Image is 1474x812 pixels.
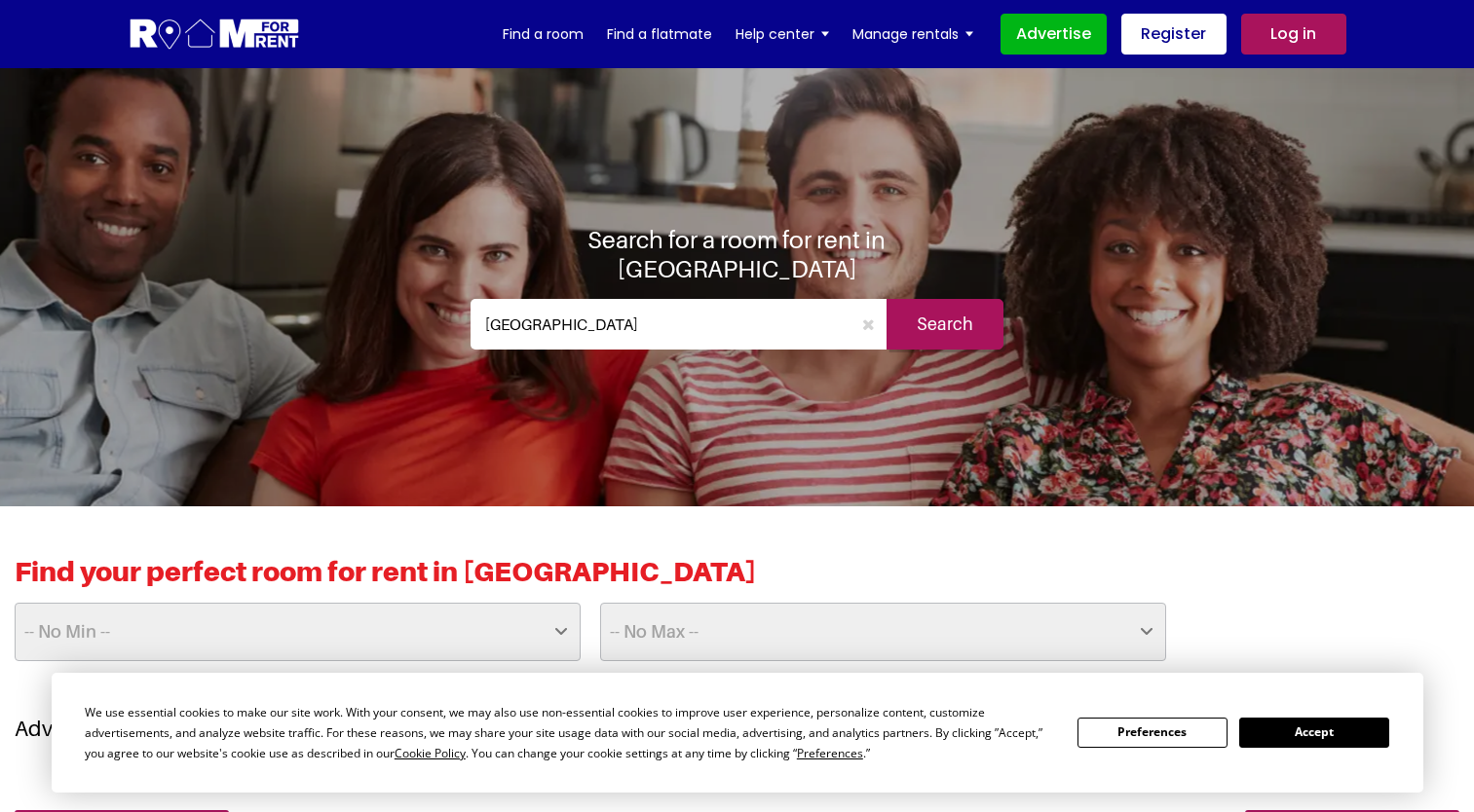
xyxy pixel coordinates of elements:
[852,19,973,49] a: Manage rentals
[797,745,863,761] span: Preferences
[1241,14,1346,55] a: Log in
[471,225,1004,283] h1: Search for a room for rent in [GEOGRAPHIC_DATA]
[1239,718,1389,748] button: Accept
[736,19,829,49] a: Help center
[471,299,851,350] input: Where do you want to live. Search by town or postcode
[887,299,1003,350] input: Search
[1077,718,1228,748] button: Preferences
[503,19,584,49] a: Find a room
[15,555,1459,603] h2: Find your perfect room for rent in [GEOGRAPHIC_DATA]
[1121,14,1227,55] a: Register
[1001,14,1107,55] a: Advertise
[85,702,1054,763] div: We use essential cookies to make our site work. With your consent, we may also use non-essential ...
[395,745,466,761] span: Cookie Policy
[52,673,1423,793] div: Cookie Consent Prompt
[129,17,301,53] img: Logo for Room for Rent, featuring a welcoming design with a house icon and modern typography
[607,19,712,49] a: Find a flatmate
[15,716,1459,742] h3: Advanced options -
